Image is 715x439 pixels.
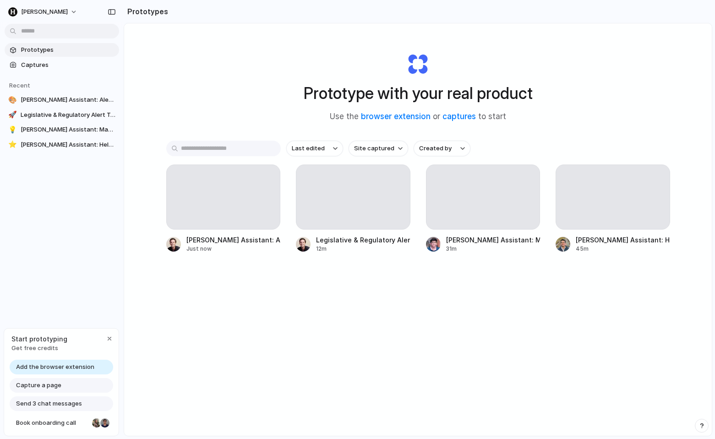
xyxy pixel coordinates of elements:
a: Book onboarding call [10,416,113,430]
div: Legislative & Regulatory Alert Tracker [316,235,410,245]
a: 🎨[PERSON_NAME] Assistant: Alerts & Analytics Dashboard [5,93,119,107]
span: Send 3 chat messages [16,399,82,408]
a: [PERSON_NAME] Assistant: Help Button Addition45m [556,165,670,253]
div: 🚀 [8,110,17,120]
a: 💡[PERSON_NAME] Assistant: Matters Menu & [PERSON_NAME] [5,123,119,137]
div: Nicole Kubica [91,417,102,428]
div: [PERSON_NAME] Assistant: Alerts & Analytics Dashboard [186,235,281,245]
button: [PERSON_NAME] [5,5,82,19]
a: browser extension [361,112,431,121]
a: Legislative & Regulatory Alert Tracker12m [296,165,410,253]
a: [PERSON_NAME] Assistant: Alerts & Analytics DashboardJust now [166,165,281,253]
a: Prototypes [5,43,119,57]
span: Add the browser extension [16,362,94,372]
span: Start prototyping [11,334,67,344]
button: Last edited [286,141,343,156]
span: Use the or to start [330,111,506,123]
span: Get free credits [11,344,67,353]
div: ⭐ [8,140,17,149]
span: [PERSON_NAME] [21,7,68,16]
div: Christian Iacullo [99,417,110,428]
a: 🚀Legislative & Regulatory Alert Tracker [5,108,119,122]
div: 31m [446,245,540,253]
a: [PERSON_NAME] Assistant: Matters Menu & [PERSON_NAME]31m [426,165,540,253]
div: 12m [316,245,410,253]
a: captures [442,112,476,121]
h2: Prototypes [124,6,168,17]
span: Capture a page [16,381,61,390]
button: Created by [414,141,470,156]
span: Last edited [292,144,325,153]
span: Created by [419,144,452,153]
span: [PERSON_NAME] Assistant: Alerts & Analytics Dashboard [21,95,115,104]
a: ⭐[PERSON_NAME] Assistant: Help Button Addition [5,138,119,152]
div: [PERSON_NAME] Assistant: Matters Menu & [PERSON_NAME] [446,235,540,245]
span: Book onboarding call [16,418,88,428]
div: Just now [186,245,281,253]
span: Captures [21,60,115,70]
button: Site captured [349,141,408,156]
a: Captures [5,58,119,72]
span: Prototypes [21,45,115,55]
span: Recent [9,82,30,89]
span: [PERSON_NAME] Assistant: Help Button Addition [21,140,115,149]
div: 45m [576,245,670,253]
span: Site captured [354,144,394,153]
h1: Prototype with your real product [304,81,533,105]
span: Legislative & Regulatory Alert Tracker [21,110,115,120]
div: 💡 [8,125,17,134]
span: [PERSON_NAME] Assistant: Matters Menu & [PERSON_NAME] [21,125,115,134]
div: [PERSON_NAME] Assistant: Help Button Addition [576,235,670,245]
div: 🎨 [8,95,17,104]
